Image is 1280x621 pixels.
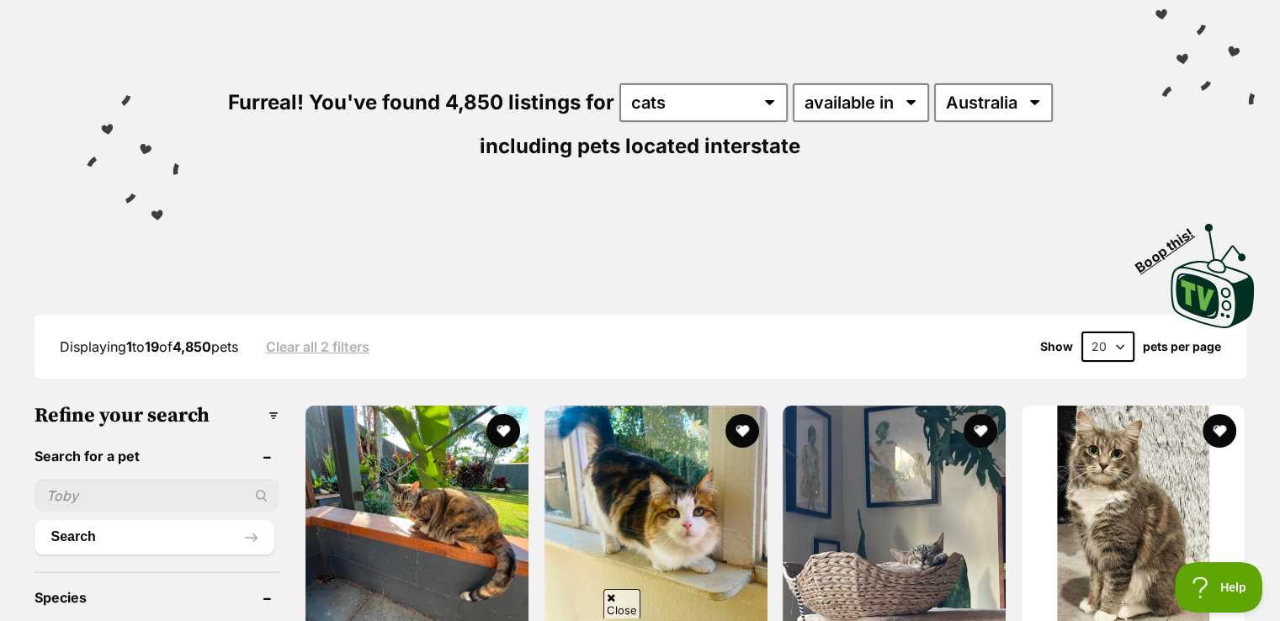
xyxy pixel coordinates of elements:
[1143,340,1221,353] label: pets per page
[266,339,369,354] a: Clear all 2 filters
[1171,209,1255,332] a: Boop this!
[1203,414,1236,448] button: favourite
[126,338,132,355] strong: 1
[1171,224,1255,328] img: PetRescue TV logo
[1175,562,1263,613] iframe: Help Scout Beacon - Open
[964,414,997,448] button: favourite
[228,90,614,114] span: Furreal! You've found 4,850 listings for
[35,404,279,427] h3: Refine your search
[173,338,211,355] strong: 4,850
[35,520,275,554] button: Search
[725,414,758,448] button: favourite
[35,480,279,512] input: Toby
[1133,215,1210,275] span: Boop this!
[35,448,279,464] header: Search for a pet
[60,338,238,355] span: Displaying to of pets
[486,414,520,448] button: favourite
[145,338,159,355] strong: 19
[603,589,640,618] span: Close
[35,590,279,605] header: Species
[480,134,800,158] span: including pets located interstate
[1040,340,1073,353] span: Show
